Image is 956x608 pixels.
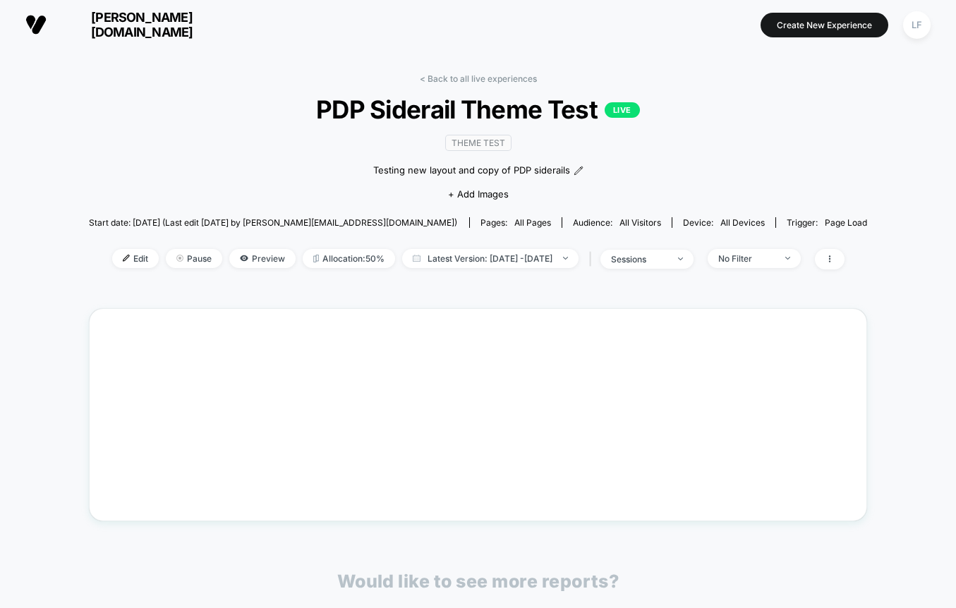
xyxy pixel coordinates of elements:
[718,253,775,264] div: No Filter
[420,73,537,84] a: < Back to all live experiences
[573,217,661,228] div: Audience:
[402,249,579,268] span: Latest Version: [DATE] - [DATE]
[413,255,420,262] img: calendar
[445,135,512,151] span: Theme Test
[514,217,551,228] span: all pages
[303,249,395,268] span: Allocation: 50%
[611,254,667,265] div: sessions
[89,217,457,228] span: Start date: [DATE] (Last edit [DATE] by [PERSON_NAME][EMAIL_ADDRESS][DOMAIN_NAME])
[123,255,130,262] img: edit
[563,257,568,260] img: end
[903,11,931,39] div: LF
[57,10,226,39] span: [PERSON_NAME][DOMAIN_NAME]
[112,249,159,268] span: Edit
[672,217,775,228] span: Device:
[313,255,319,262] img: rebalance
[229,249,296,268] span: Preview
[787,217,867,228] div: Trigger:
[619,217,661,228] span: All Visitors
[25,14,47,35] img: Visually logo
[373,164,570,178] span: Testing new layout and copy of PDP siderails
[605,102,640,118] p: LIVE
[586,249,600,269] span: |
[166,249,222,268] span: Pause
[480,217,551,228] div: Pages:
[176,255,183,262] img: end
[678,257,683,260] img: end
[761,13,888,37] button: Create New Experience
[785,257,790,260] img: end
[21,9,231,40] button: [PERSON_NAME][DOMAIN_NAME]
[448,188,509,200] span: + Add Images
[720,217,765,228] span: all devices
[337,571,619,592] p: Would like to see more reports?
[825,217,867,228] span: Page Load
[128,95,828,124] span: PDP Siderail Theme Test
[899,11,935,39] button: LF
